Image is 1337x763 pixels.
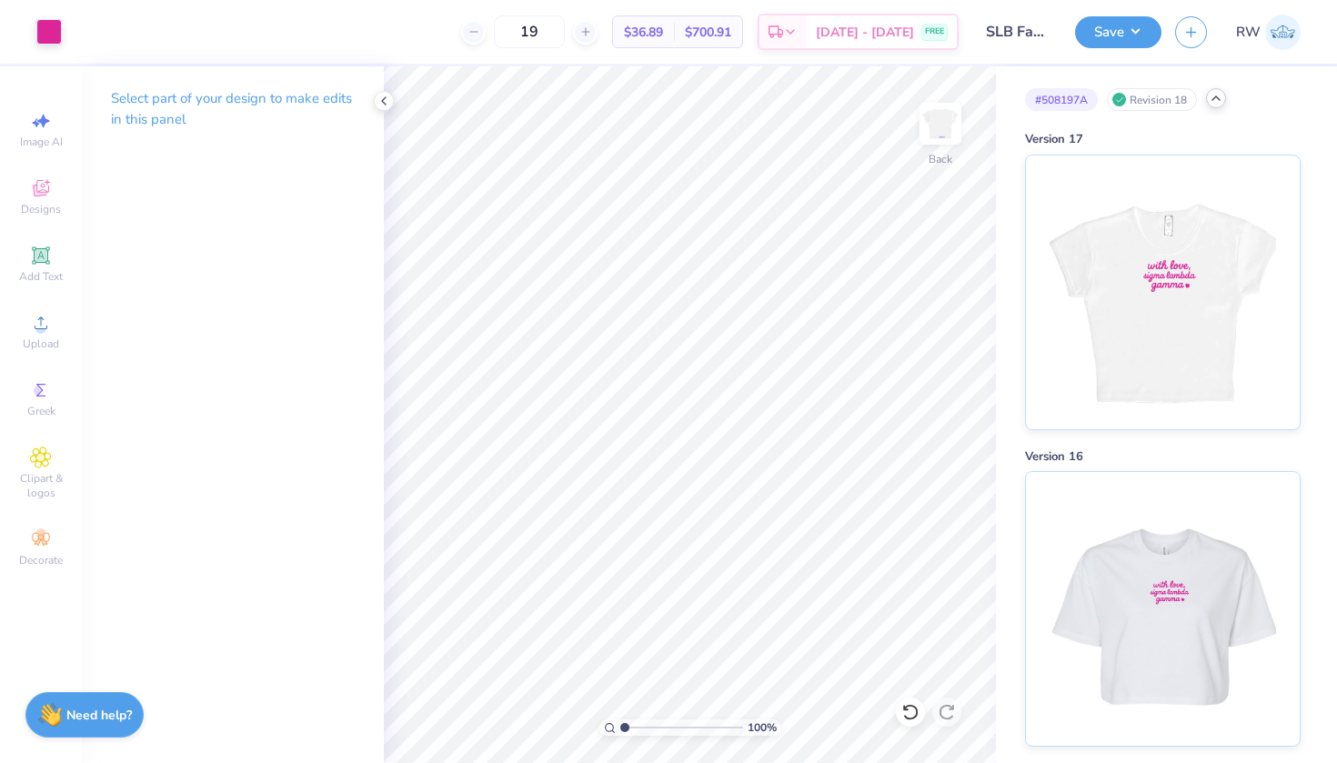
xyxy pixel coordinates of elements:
[1050,156,1275,429] img: Version 17
[685,23,731,42] span: $700.91
[1025,131,1301,149] div: Version 17
[111,88,355,130] p: Select part of your design to make edits in this panel
[27,404,55,418] span: Greek
[21,202,61,216] span: Designs
[1075,16,1161,48] button: Save
[23,336,59,351] span: Upload
[494,15,565,48] input: – –
[922,105,959,142] img: Back
[624,23,663,42] span: $36.89
[816,23,914,42] span: [DATE] - [DATE]
[1025,448,1301,467] div: Version 16
[9,471,73,500] span: Clipart & logos
[1236,15,1301,50] a: RW
[1050,472,1275,746] img: Version 16
[1236,22,1261,43] span: RW
[66,707,132,724] strong: Need help?
[929,151,952,167] div: Back
[19,269,63,284] span: Add Text
[20,135,63,149] span: Image AI
[1025,88,1098,111] div: # 508197A
[19,553,63,567] span: Decorate
[748,719,777,736] span: 100 %
[1107,88,1197,111] div: Revision 18
[925,25,944,38] span: FREE
[972,14,1061,50] input: Untitled Design
[1265,15,1301,50] img: Rhea Wanga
